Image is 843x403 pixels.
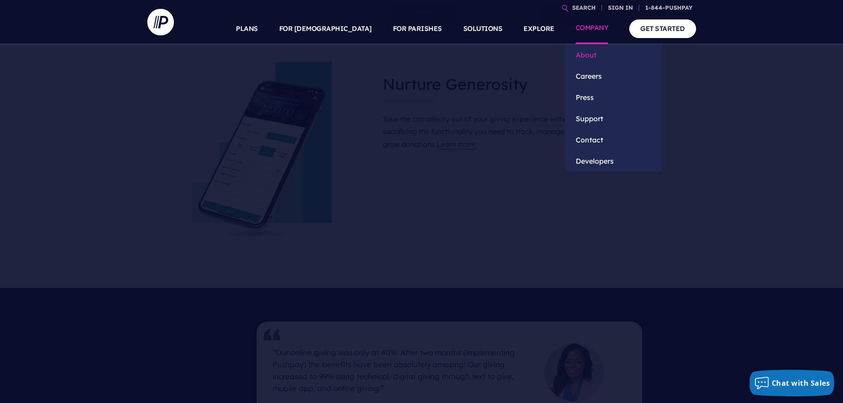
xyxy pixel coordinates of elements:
a: SOLUTIONS [463,13,503,44]
a: GET STARTED [629,19,696,38]
a: Developers [565,150,662,172]
span: Chat with Sales [772,378,830,388]
a: Careers [565,65,662,87]
a: PLANS [236,13,258,44]
a: Press [565,87,662,108]
a: About [565,44,662,65]
a: EXPLORE [524,13,554,44]
a: FOR PARISHES [393,13,442,44]
a: Contact [565,129,662,150]
button: Chat with Sales [750,370,835,396]
a: FOR [DEMOGRAPHIC_DATA] [279,13,372,44]
a: Support [565,108,662,129]
a: COMPANY [576,13,608,44]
